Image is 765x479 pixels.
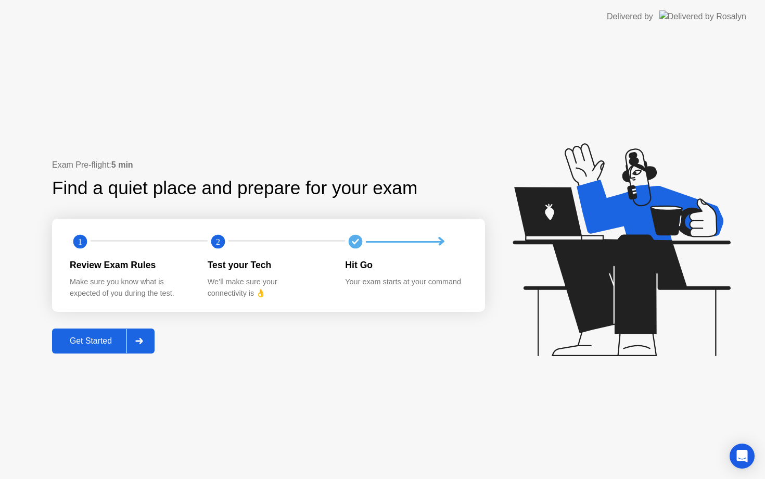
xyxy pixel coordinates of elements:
[55,336,126,346] div: Get Started
[52,329,155,354] button: Get Started
[78,237,82,247] text: 1
[52,159,485,171] div: Exam Pre-flight:
[111,160,133,169] b: 5 min
[70,276,191,299] div: Make sure you know what is expected of you during the test.
[345,276,466,288] div: Your exam starts at your command
[345,258,466,272] div: Hit Go
[730,444,755,469] div: Open Intercom Messenger
[70,258,191,272] div: Review Exam Rules
[216,237,220,247] text: 2
[659,10,746,22] img: Delivered by Rosalyn
[208,276,329,299] div: We’ll make sure your connectivity is 👌
[52,174,419,202] div: Find a quiet place and prepare for your exam
[208,258,329,272] div: Test your Tech
[607,10,653,23] div: Delivered by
